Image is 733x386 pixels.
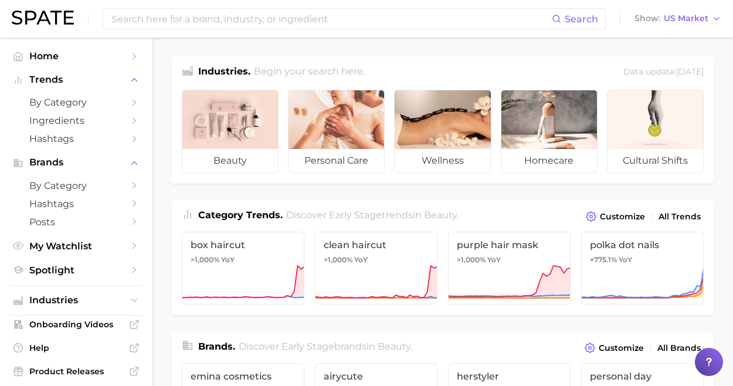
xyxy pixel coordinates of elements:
a: wellness [394,90,491,173]
a: by Category [9,177,143,195]
span: polka dot nails [590,239,695,250]
span: Discover Early Stage trends in . [286,209,459,221]
span: Onboarding Videos [29,319,123,330]
span: >1,000% [324,255,352,264]
a: polka dot nails+775.1% YoY [581,232,704,304]
span: >1,000% [191,255,219,264]
span: Help [29,343,123,353]
h1: Industries. [198,65,250,80]
a: homecare [501,90,598,173]
span: Industries [29,295,123,306]
span: YoY [619,255,632,265]
span: +775.1% [590,255,617,264]
span: Brands . [198,341,235,352]
a: Hashtags [9,195,143,213]
a: All Brands [654,340,704,356]
a: Posts [9,213,143,231]
span: YoY [221,255,235,265]
span: airycute [324,371,429,382]
span: Hashtags [29,198,123,209]
span: box haircut [191,239,296,250]
a: Home [9,47,143,65]
span: Show [634,15,660,22]
span: My Watchlist [29,241,123,252]
button: ShowUS Market [632,11,724,26]
img: SPATE [12,11,74,25]
a: by Category [9,93,143,111]
button: Customize [582,340,647,356]
span: beauty [378,341,410,352]
a: box haircut>1,000% YoY [182,232,304,304]
a: Ingredients [9,111,143,130]
span: Product Releases [29,366,123,377]
span: cultural shifts [608,149,703,172]
span: YoY [487,255,501,265]
a: Spotlight [9,261,143,279]
h2: Begin your search here. [254,65,365,80]
span: by Category [29,180,123,191]
span: Discover Early Stage brands in . [239,341,412,352]
button: Customize [583,208,648,225]
span: beauty [182,149,278,172]
a: Product Releases [9,363,143,380]
span: Spotlight [29,265,123,276]
a: Help [9,339,143,357]
span: YoY [354,255,368,265]
input: Search here for a brand, industry, or ingredient [110,9,552,29]
span: homecare [501,149,597,172]
span: US Market [664,15,708,22]
a: Onboarding Videos [9,316,143,333]
a: Hashtags [9,130,143,148]
a: All Trends [656,209,704,225]
div: Data update: [DATE] [623,65,704,80]
span: personal care [289,149,384,172]
span: purple hair mask [457,239,562,250]
a: beauty [182,90,279,173]
button: Trends [9,71,143,89]
span: clean haircut [324,239,429,250]
span: Search [565,13,598,25]
span: Customize [599,343,644,353]
span: emina cosmetics [191,371,296,382]
a: My Watchlist [9,237,143,255]
span: beauty [424,209,457,221]
span: Hashtags [29,133,123,144]
span: by Category [29,97,123,108]
span: Trends [29,75,123,85]
span: Brands [29,157,123,168]
button: Brands [9,154,143,171]
span: personal day [590,371,695,382]
span: Home [29,50,123,62]
span: >1,000% [457,255,486,264]
a: clean haircut>1,000% YoY [315,232,437,304]
a: personal care [288,90,385,173]
span: All Brands [657,343,701,353]
button: Industries [9,292,143,309]
span: Customize [600,212,645,222]
span: herstyler [457,371,562,382]
span: Category Trends . [198,209,283,221]
span: wellness [395,149,490,172]
span: Posts [29,216,123,228]
a: cultural shifts [607,90,704,173]
a: purple hair mask>1,000% YoY [448,232,571,304]
span: All Trends [659,212,701,222]
span: Ingredients [29,115,123,126]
